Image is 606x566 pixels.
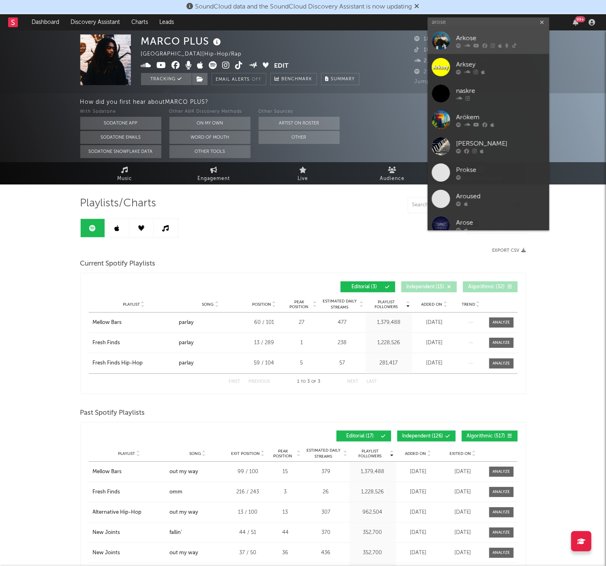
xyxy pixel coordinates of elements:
[415,58,439,64] span: 2,447
[305,549,347,557] div: 436
[398,549,439,557] div: [DATE]
[443,488,483,496] div: [DATE]
[117,174,132,184] span: Music
[169,468,225,476] a: out my way
[126,14,154,30] a: Charts
[408,197,509,213] input: Search Playlists/Charts
[259,131,340,144] button: Other
[305,448,343,460] span: Estimated Daily Streams
[428,159,549,186] a: Prokse
[321,359,364,367] div: 57
[270,488,301,496] div: 3
[428,133,549,159] a: [PERSON_NAME]
[274,61,289,71] button: Edit
[311,380,316,384] span: of
[405,451,426,456] span: Added On
[65,14,126,30] a: Discovery Assistant
[93,529,166,537] a: New Joints
[305,508,347,517] div: 307
[80,162,169,184] a: Music
[443,549,483,557] div: [DATE]
[305,529,347,537] div: 370
[179,339,194,347] div: parlay
[169,131,251,144] button: Word Of Mouth
[246,319,283,327] div: 60 / 101
[348,162,437,184] a: Audience
[414,359,455,367] div: [DATE]
[270,73,317,85] a: Benchmark
[93,508,166,517] a: Alternative Hip-Hop
[93,549,120,557] div: New Joints
[443,468,483,476] div: [DATE]
[249,379,270,384] button: Previous
[467,434,505,439] span: Algorithmic ( 517 )
[456,218,545,228] div: Arose
[415,4,420,10] span: Dismiss
[456,86,545,96] div: naskre
[80,408,145,418] span: Past Spotify Playlists
[428,17,549,28] input: Search for artists
[252,302,271,307] span: Position
[351,449,389,459] span: Playlist Followers
[169,488,182,496] div: omm
[493,248,526,253] button: Export CSV
[230,488,266,496] div: 216 / 243
[287,359,317,367] div: 5
[398,468,439,476] div: [DATE]
[456,60,545,70] div: Arksey
[321,298,359,311] span: Estimated Daily Streams
[93,319,175,327] a: Mellow Bars
[259,162,348,184] a: Live
[398,488,439,496] div: [DATE]
[270,468,301,476] div: 15
[230,468,266,476] div: 99 / 100
[443,529,483,537] div: [DATE]
[270,529,301,537] div: 44
[340,281,395,292] button: Editorial(3)
[305,468,347,476] div: 379
[198,174,230,184] span: Engagement
[575,16,585,22] div: 99 +
[179,359,194,367] div: parlay
[398,529,439,537] div: [DATE]
[463,281,518,292] button: Algorithmic(32)
[169,508,225,517] a: out my way
[450,451,471,456] span: Exited On
[456,139,545,149] div: [PERSON_NAME]
[93,508,142,517] div: Alternative Hip-Hop
[195,4,412,10] span: SoundCloud data and the SoundCloud Discovery Assistant is now updating
[462,431,518,442] button: Algorithmic(517)
[305,488,347,496] div: 26
[351,488,394,496] div: 1,228,526
[287,339,317,347] div: 1
[230,549,266,557] div: 37 / 50
[80,145,161,158] button: Sodatone Snowflake Data
[415,47,443,53] span: 10,400
[259,107,340,117] div: Other Sources
[118,451,135,456] span: Playlist
[282,75,313,84] span: Benchmark
[154,14,180,30] a: Leads
[397,431,456,442] button: Independent(126)
[93,529,120,537] div: New Joints
[169,529,225,537] a: fallin’
[123,302,140,307] span: Playlist
[398,508,439,517] div: [DATE]
[401,281,457,292] button: Independent(15)
[169,549,198,557] div: out my way
[141,49,251,59] div: [GEOGRAPHIC_DATA] | Hip-Hop/Rap
[93,549,166,557] a: New Joints
[298,174,308,184] span: Live
[414,319,455,327] div: [DATE]
[415,79,463,84] span: Jump Score: 83.0
[229,379,241,384] button: First
[93,359,175,367] a: Fresh Finds Hip-Hop
[93,468,166,476] a: Mellow Bars
[351,529,394,537] div: 352,700
[342,434,379,439] span: Editorial ( 17 )
[428,28,549,54] a: Arkose
[169,145,251,158] button: Other Tools
[456,192,545,202] div: Aroused
[93,339,175,347] a: Fresh Finds
[331,77,355,81] span: Summary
